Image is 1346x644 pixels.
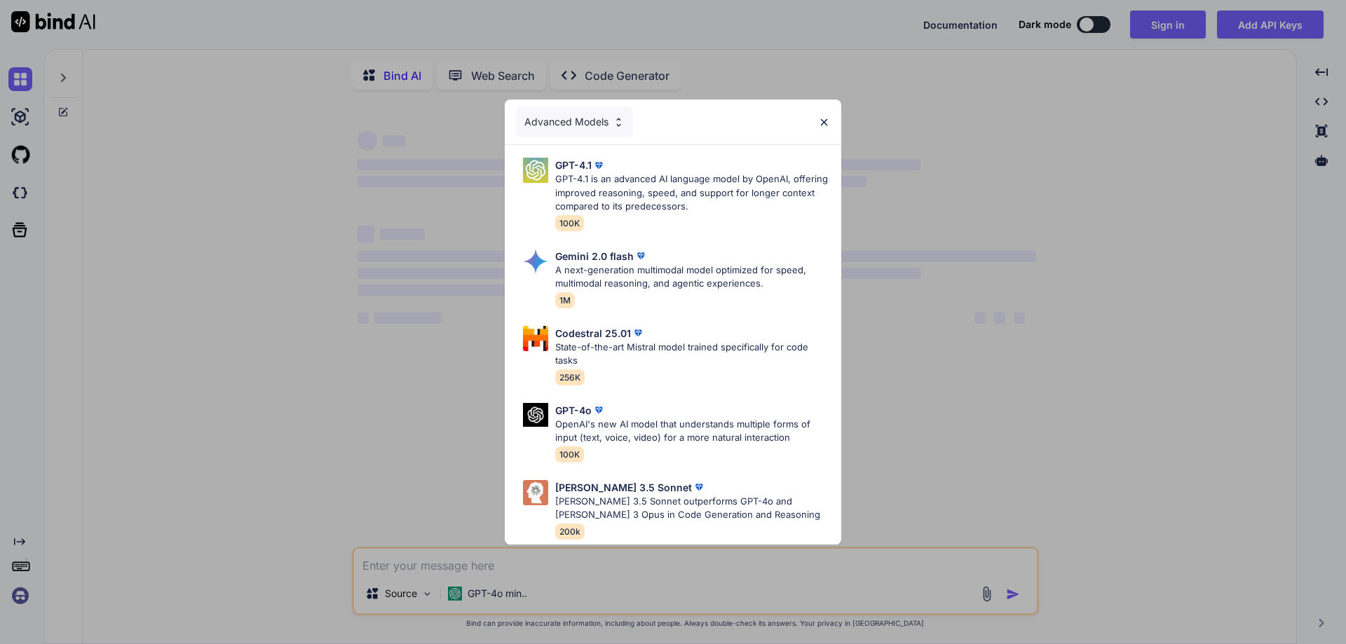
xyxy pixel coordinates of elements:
img: Pick Models [523,403,548,427]
p: [PERSON_NAME] 3.5 Sonnet outperforms GPT-4o and [PERSON_NAME] 3 Opus in Code Generation and Reaso... [555,495,830,522]
img: Pick Models [523,158,548,183]
span: 200k [555,523,585,540]
span: 100K [555,446,584,463]
p: OpenAI's new AI model that understands multiple forms of input (text, voice, video) for a more na... [555,418,830,445]
p: Codestral 25.01 [555,326,631,341]
p: GPT-4.1 [555,158,592,172]
img: Pick Models [523,480,548,505]
img: premium [592,158,606,172]
img: premium [634,249,648,263]
p: Gemini 2.0 flash [555,249,634,263]
img: premium [692,480,706,494]
img: Pick Models [523,326,548,351]
img: Pick Models [613,116,625,128]
span: 1M [555,292,575,308]
p: GPT-4.1 is an advanced AI language model by OpenAI, offering improved reasoning, speed, and suppo... [555,172,830,214]
p: GPT-4o [555,403,592,418]
span: 256K [555,369,585,385]
p: State-of-the-art Mistral model trained specifically for code tasks [555,341,830,368]
span: 100K [555,215,584,231]
div: Advanced Models [516,107,633,137]
img: close [818,116,830,128]
p: [PERSON_NAME] 3.5 Sonnet [555,480,692,495]
img: Pick Models [523,249,548,274]
img: premium [592,403,606,417]
img: premium [631,326,645,340]
p: A next-generation multimodal model optimized for speed, multimodal reasoning, and agentic experie... [555,263,830,291]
